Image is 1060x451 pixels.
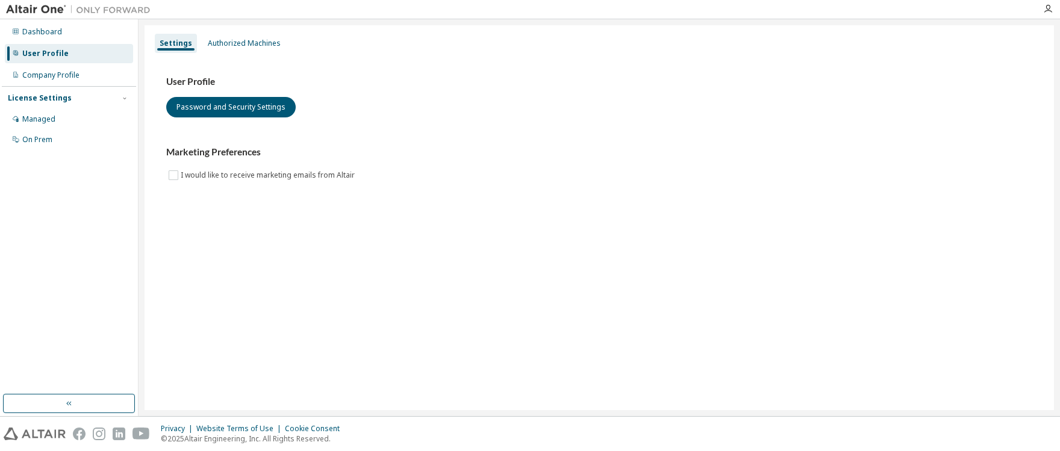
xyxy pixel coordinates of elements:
p: © 2025 Altair Engineering, Inc. All Rights Reserved. [161,434,347,444]
div: Company Profile [22,70,79,80]
img: linkedin.svg [113,428,125,440]
img: altair_logo.svg [4,428,66,440]
img: instagram.svg [93,428,105,440]
div: User Profile [22,49,69,58]
div: Website Terms of Use [196,424,285,434]
img: youtube.svg [132,428,150,440]
div: Managed [22,114,55,124]
div: On Prem [22,135,52,145]
h3: Marketing Preferences [166,146,1032,158]
h3: User Profile [166,76,1032,88]
div: Privacy [161,424,196,434]
div: License Settings [8,93,72,103]
div: Dashboard [22,27,62,37]
img: Altair One [6,4,157,16]
img: facebook.svg [73,428,86,440]
button: Password and Security Settings [166,97,296,117]
div: Settings [160,39,192,48]
div: Cookie Consent [285,424,347,434]
div: Authorized Machines [208,39,281,48]
label: I would like to receive marketing emails from Altair [181,168,357,182]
